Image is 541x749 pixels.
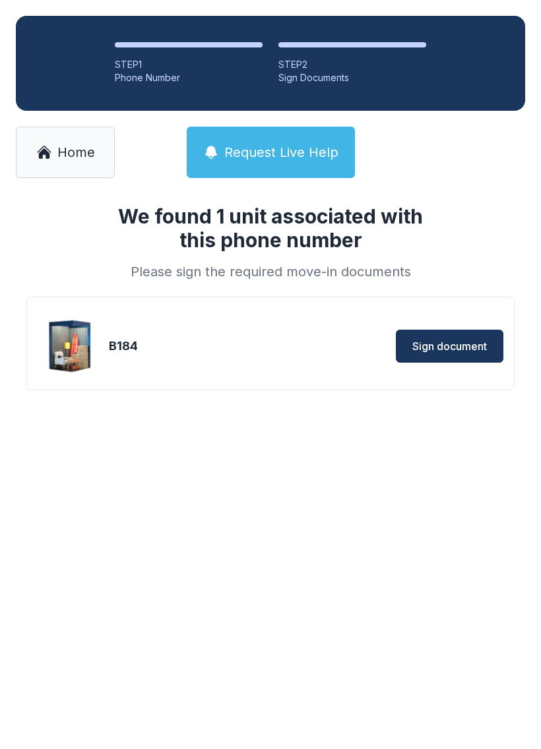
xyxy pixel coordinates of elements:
span: Sign document [412,338,487,354]
div: Phone Number [115,71,263,84]
div: Sign Documents [278,71,426,84]
div: B184 [109,337,267,355]
span: Request Live Help [224,143,338,162]
h1: We found 1 unit associated with this phone number [102,204,439,252]
span: Home [57,143,95,162]
div: STEP 1 [115,58,263,71]
div: Please sign the required move-in documents [102,262,439,281]
div: STEP 2 [278,58,426,71]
